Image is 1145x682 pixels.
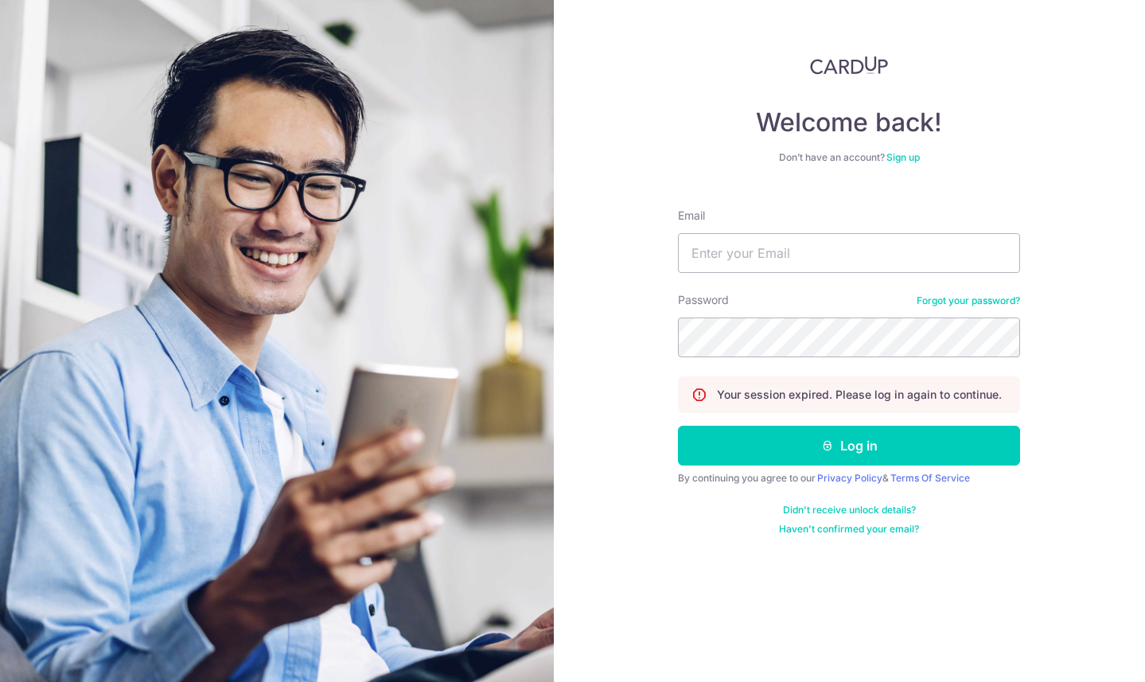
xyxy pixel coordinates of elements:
a: Didn't receive unlock details? [783,504,916,516]
label: Password [678,292,729,308]
img: CardUp Logo [810,56,888,75]
input: Enter your Email [678,233,1020,273]
div: Don’t have an account? [678,151,1020,164]
h4: Welcome back! [678,107,1020,138]
p: Your session expired. Please log in again to continue. [717,387,1002,403]
a: Privacy Policy [817,472,882,484]
a: Forgot your password? [917,294,1020,307]
a: Sign up [886,151,920,163]
div: By continuing you agree to our & [678,472,1020,485]
a: Terms Of Service [890,472,970,484]
button: Log in [678,426,1020,466]
a: Haven't confirmed your email? [779,523,919,536]
label: Email [678,208,705,224]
